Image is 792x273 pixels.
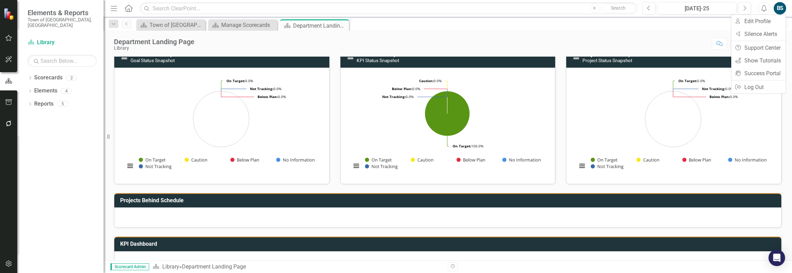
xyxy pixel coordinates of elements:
[162,263,179,270] a: Library
[114,46,194,51] div: Library
[348,73,547,177] svg: Interactive chart
[709,94,738,99] text: 0.0%
[382,94,414,99] text: 0.0%
[226,78,253,83] text: 0.0%
[149,21,204,29] div: Town of [GEOGRAPHIC_DATA] Page
[601,3,636,13] button: Search
[637,157,659,163] button: Show Caution
[57,101,68,107] div: 5
[392,86,420,91] text: 0.0%
[28,17,97,28] small: Town of [GEOGRAPHIC_DATA], [GEOGRAPHIC_DATA]
[66,75,77,81] div: 2
[120,197,778,204] h3: Projects Behind Schedule
[346,54,355,62] img: Not Defined
[769,250,785,266] div: Open Intercom Messenger
[731,28,786,40] a: Silence Alerts
[110,263,149,270] span: Scorecard Admin
[419,78,434,83] tspan: Caution:
[709,94,730,99] tspan: Below Plan:
[258,94,278,99] tspan: Below Plan:
[221,21,276,29] div: Manage Scorecards
[660,4,734,13] div: [DATE]-25
[419,78,442,83] text: 0.0%
[425,91,470,136] path: On Target, 1.
[226,78,245,83] tspan: On Target:
[138,21,204,29] a: Town of [GEOGRAPHIC_DATA] Page
[591,163,624,169] button: Show Not Tracking
[456,157,486,163] button: Show Below Plan
[125,161,135,171] button: View chart menu, Chart
[392,86,412,91] tspan: Below Plan:
[411,157,433,163] button: Show Caution
[348,73,548,177] div: Chart. Highcharts interactive chart.
[3,8,16,20] img: ClearPoint Strategy
[28,39,97,47] a: Library
[114,38,194,46] div: Department Landing Page
[357,58,399,63] small: KPI Status Snapshot
[774,2,786,14] button: BS
[250,86,273,91] tspan: Not Tracking:
[258,94,286,99] text: 0.0%
[351,161,361,171] button: View chart menu, Chart
[731,15,786,28] a: Edit Profile
[34,100,54,108] a: Reports
[122,73,322,177] div: Chart. Highcharts interactive chart.
[731,81,786,94] a: Log Out
[34,87,57,95] a: Elements
[611,5,626,11] span: Search
[731,41,786,54] a: Support Center
[453,144,483,148] text: 100.0%
[293,21,347,30] div: Department Landing Page
[131,58,175,63] small: Goal Status Snapshot
[731,67,786,80] a: Success Portal
[453,144,471,148] tspan: On Target:
[120,241,778,247] h3: KPI Dashboard
[28,9,97,17] span: Elements & Reports
[582,58,632,63] small: Project Status Snapshot
[678,78,697,83] tspan: On Target:
[210,21,276,29] a: Manage Scorecards
[120,54,128,62] img: Not Defined
[365,163,398,169] button: Show Not Tracking
[657,2,736,14] button: [DATE]-25
[250,86,281,91] text: 0.0%
[702,86,733,91] text: 0.0%
[153,263,443,271] div: »
[61,88,72,94] div: 4
[122,73,321,177] svg: Interactive chart
[28,55,97,67] input: Search Below...
[140,2,637,14] input: Search ClearPoint...
[573,73,774,177] div: Chart. Highcharts interactive chart.
[34,74,62,82] a: Scorecards
[643,157,659,163] text: Caution
[573,73,773,177] svg: Interactive chart
[417,157,433,163] text: Caution
[139,163,172,169] button: Show Not Tracking
[502,157,541,163] button: Show No Information
[572,54,580,62] img: Not Defined
[382,94,406,99] tspan: Not Tracking:
[365,157,392,163] button: Show On Target
[276,157,315,163] button: Show No Information
[230,157,260,163] button: Show Below Plan
[731,54,786,67] a: Show Tutorials
[185,157,207,163] button: Show Caution
[139,157,166,163] button: Show On Target
[182,263,246,270] div: Department Landing Page
[591,157,618,163] button: Show On Target
[678,78,705,83] text: 0.0%
[728,157,766,163] button: Show No Information
[682,157,712,163] button: Show Below Plan
[702,86,725,91] tspan: Not Tracking:
[577,161,587,171] button: View chart menu, Chart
